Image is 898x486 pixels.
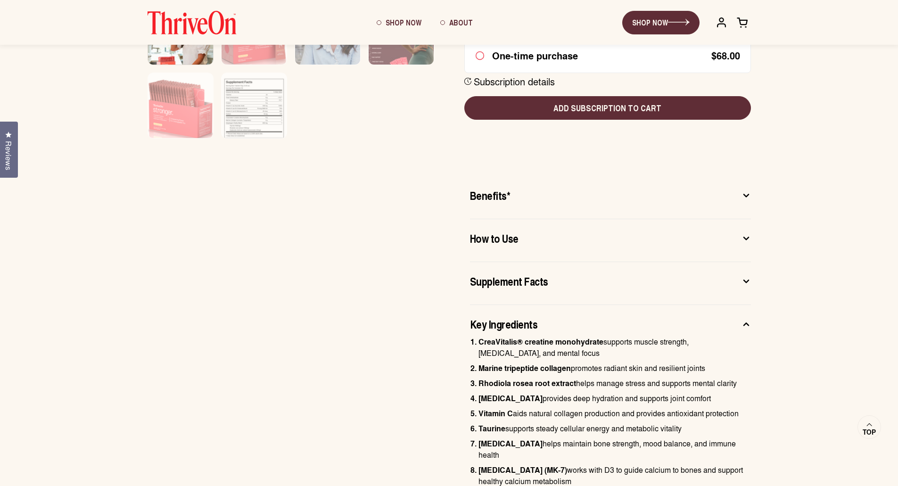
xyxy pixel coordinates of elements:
strong: CreaVitalis® creatine monohydrate [478,336,603,347]
span: About [449,17,473,28]
span: Supplement Facts [470,273,548,288]
li: supports muscle strength, [MEDICAL_DATA], and mental focus [478,336,751,359]
a: About [431,10,482,35]
li: promotes radiant skin and resilient joints [478,362,751,374]
img: Box of ThriveOn Stronger supplement packets on a white background [148,73,213,151]
li: aids natural collagen production and provides antioxidant protection [478,408,751,419]
li: provides deep hydration and supports joint comfort [478,393,751,404]
strong: [MEDICAL_DATA] [478,393,543,404]
button: Supplement Facts [470,273,751,293]
button: How to Use [470,231,751,250]
li: helps manage stress and supports mental clarity [478,378,751,389]
span: How to Use [470,231,519,246]
span: Shop Now [386,17,421,28]
a: SHOP NOW [622,11,700,34]
button: Key Ingredients [470,316,751,336]
strong: Taurine [478,423,505,434]
strong: [MEDICAL_DATA] [478,438,543,449]
strong: [MEDICAL_DATA] (MK-7) [478,464,567,475]
span: Add subscription to cart [472,102,743,114]
button: Benefits* [470,188,751,207]
strong: Marine tripeptide collagen [478,362,571,373]
a: Shop Now [367,10,431,35]
strong: Rhodiola rosea root extract [478,378,576,388]
span: Benefits* [470,188,511,203]
li: supports steady cellular energy and metabolic vitality [478,423,751,434]
button: Add subscription to cart [464,96,751,120]
span: Key Ingredients [470,316,538,331]
div: One-time purchase [492,50,578,61]
strong: Vitamin C [478,408,513,419]
div: $68.00 [711,51,740,60]
div: Subscription details [474,75,555,88]
li: helps maintain bone strength, mood balance, and immune health [478,438,751,461]
span: Reviews [2,141,15,170]
span: Top [863,428,876,437]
